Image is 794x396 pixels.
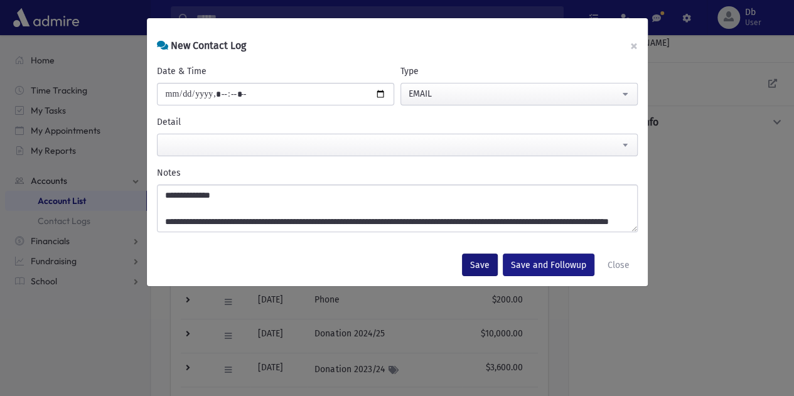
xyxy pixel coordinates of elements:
[157,38,246,53] h6: New Contact Log
[157,65,207,78] label: Date & Time
[400,65,419,78] label: Type
[503,254,594,276] button: Save and Followup
[157,115,181,129] label: Detail
[409,87,620,100] div: EMAIL
[157,166,181,179] label: Notes
[462,254,498,276] button: Save
[599,254,638,276] button: Close
[400,83,638,105] button: EMAIL
[620,28,648,63] button: ×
